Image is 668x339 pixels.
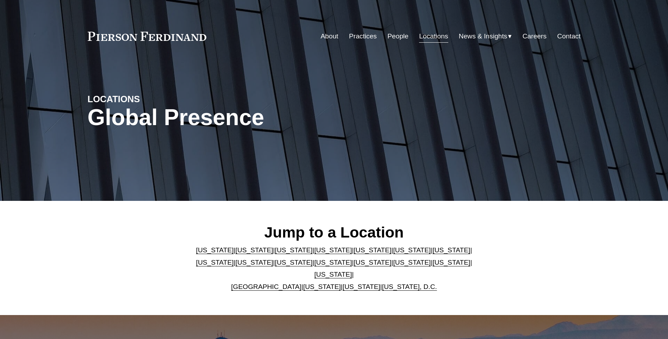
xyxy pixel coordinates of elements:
a: [US_STATE] [432,246,470,254]
a: People [387,30,408,43]
a: folder dropdown [459,30,512,43]
a: [US_STATE] [393,259,431,266]
h1: Global Presence [88,105,416,130]
a: [US_STATE] [432,259,470,266]
a: [US_STATE] [303,283,341,290]
a: [US_STATE] [314,246,352,254]
a: About [321,30,338,43]
a: [US_STATE] [196,246,234,254]
a: Careers [523,30,547,43]
h2: Jump to a Location [190,223,478,241]
a: [US_STATE] [354,259,391,266]
a: [US_STATE], D.C. [382,283,437,290]
p: | | | | | | | | | | | | | | | | | | [190,244,478,293]
a: [US_STATE] [275,259,313,266]
a: [US_STATE] [354,246,391,254]
a: Locations [419,30,448,43]
a: [US_STATE] [275,246,313,254]
a: [GEOGRAPHIC_DATA] [231,283,301,290]
a: [US_STATE] [314,271,352,278]
a: [US_STATE] [236,259,273,266]
a: [US_STATE] [236,246,273,254]
a: [US_STATE] [314,259,352,266]
a: Contact [557,30,580,43]
a: [US_STATE] [196,259,234,266]
span: News & Insights [459,30,507,43]
a: [US_STATE] [343,283,380,290]
a: Practices [349,30,377,43]
h4: LOCATIONS [88,93,211,105]
a: [US_STATE] [393,246,431,254]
